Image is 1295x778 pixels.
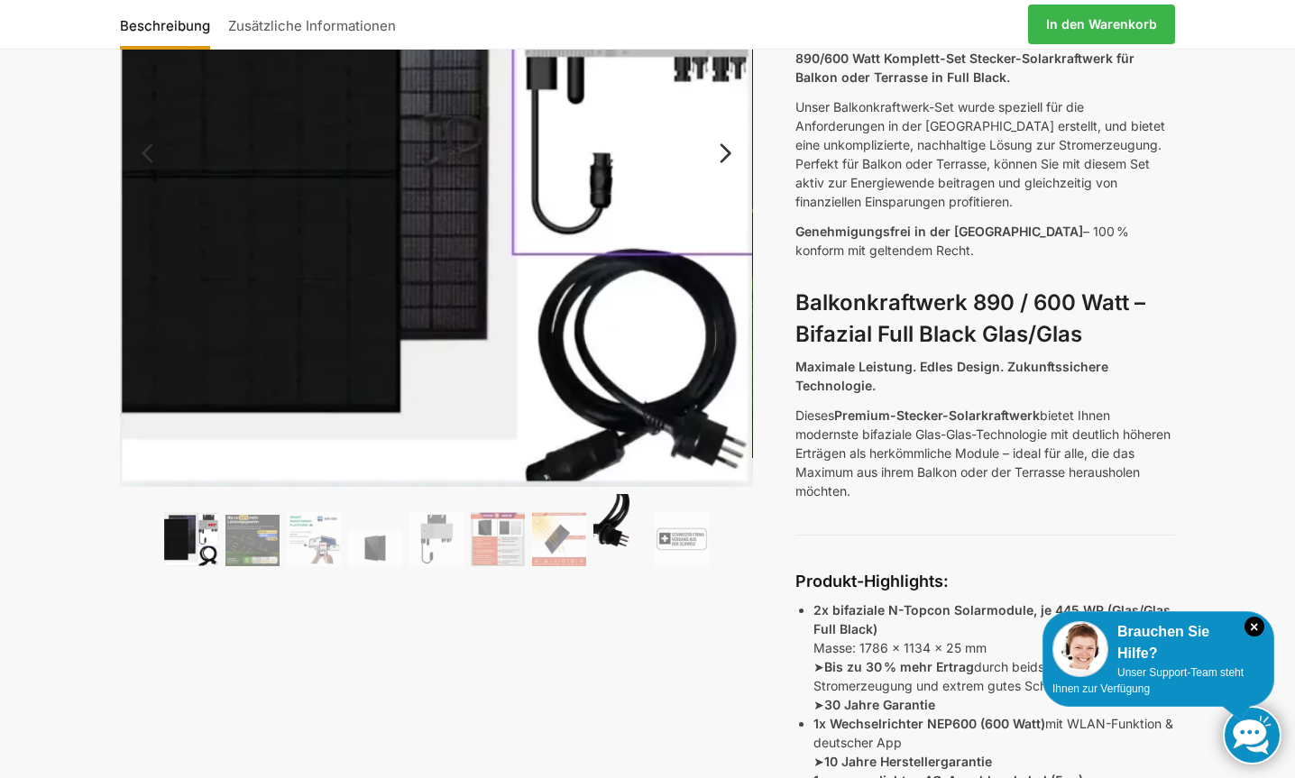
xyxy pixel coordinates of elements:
img: Balkonkraftwerk 890/600 Watt bificial Glas/Glas – Bild 2 [225,515,280,566]
img: Customer service [1052,621,1108,677]
img: Bificial 30 % mehr Leistung [532,512,586,566]
img: Bificial im Vergleich zu billig Modulen [471,512,525,566]
i: Schließen [1244,617,1264,636]
strong: Produkt-Highlights: [795,572,949,590]
a: Zusätzliche Informationen [219,3,405,46]
a: Beschreibung [120,3,219,46]
img: Anschlusskabel-3meter_schweizer-stecker [593,494,647,566]
p: mit WLAN-Funktion & deutscher App ➤ [813,714,1175,771]
strong: 890/600 Watt Komplett-Set Stecker-Solarkraftwerk für Balkon oder Terrasse in Full Black. [795,50,1134,85]
strong: 2x bifaziale N-Topcon Solarmodule, je 445 WP (Glas/Glas, Full Black) [813,602,1174,636]
img: Balkonkraftwerk 890/600 Watt bificial Glas/Glas – Bild 3 [287,512,341,566]
p: Masse: 1786 x 1134 x 25 mm ➤ durch beidseitige Stromerzeugung und extrem gutes Schwachlichtverhal... [813,600,1175,714]
p: Dieses bietet Ihnen modernste bifaziale Glas-Glas-Technologie mit deutlich höheren Erträgen als h... [795,406,1175,500]
strong: Bis zu 30 % mehr Ertrag [824,659,974,674]
strong: 30 Jahre Garantie [824,697,935,712]
div: Brauchen Sie Hilfe? [1052,621,1264,664]
strong: Premium-Stecker-Solarkraftwerk [834,407,1040,423]
p: Unser Balkonkraftwerk-Set wurde speziell für die Anforderungen in der [GEOGRAPHIC_DATA] erstellt,... [795,97,1175,211]
img: Balkonkraftwerk 890/600 Watt bificial Glas/Glas – Bild 5 [409,512,464,566]
a: In den Warenkorb [1028,5,1175,44]
img: Balkonkraftwerk 890/600 Watt bificial Glas/Glas – Bild 9 [655,512,709,566]
span: Genehmigungsfrei in der [GEOGRAPHIC_DATA] [795,224,1083,239]
strong: 10 Jahre Herstellergarantie [824,754,992,769]
span: Unser Support-Team steht Ihnen zur Verfügung [1052,666,1244,695]
strong: Maximale Leistung. Edles Design. Zukunftssichere Technologie. [795,359,1108,393]
span: – 100 % konform mit geltendem Recht. [795,224,1129,258]
img: Maysun [348,530,402,566]
strong: Balkonkraftwerk 890 / 600 Watt – Bifazial Full Black Glas/Glas [795,289,1145,347]
strong: 1x Wechselrichter NEP600 (600 Watt) [813,716,1045,731]
img: Bificiales Hochleistungsmodul [164,512,218,566]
